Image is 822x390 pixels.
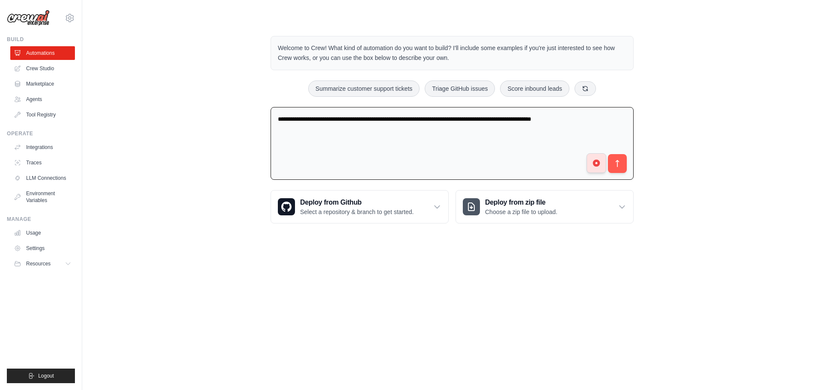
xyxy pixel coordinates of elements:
[7,36,75,43] div: Build
[779,349,822,390] div: Widget de chat
[500,80,569,97] button: Score inbound leads
[10,140,75,154] a: Integrations
[10,62,75,75] a: Crew Studio
[425,80,495,97] button: Triage GitHub issues
[10,187,75,207] a: Environment Variables
[308,80,420,97] button: Summarize customer support tickets
[278,43,626,63] p: Welcome to Crew! What kind of automation do you want to build? I'll include some examples if you'...
[7,10,50,26] img: Logo
[10,46,75,60] a: Automations
[38,372,54,379] span: Logout
[485,208,557,216] p: Choose a zip file to upload.
[10,108,75,122] a: Tool Registry
[10,156,75,170] a: Traces
[779,349,822,390] iframe: Chat Widget
[10,241,75,255] a: Settings
[26,260,51,267] span: Resources
[300,208,414,216] p: Select a repository & branch to get started.
[485,197,557,208] h3: Deploy from zip file
[10,257,75,271] button: Resources
[7,130,75,137] div: Operate
[300,197,414,208] h3: Deploy from Github
[10,77,75,91] a: Marketplace
[10,92,75,106] a: Agents
[7,216,75,223] div: Manage
[7,369,75,383] button: Logout
[10,171,75,185] a: LLM Connections
[10,226,75,240] a: Usage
